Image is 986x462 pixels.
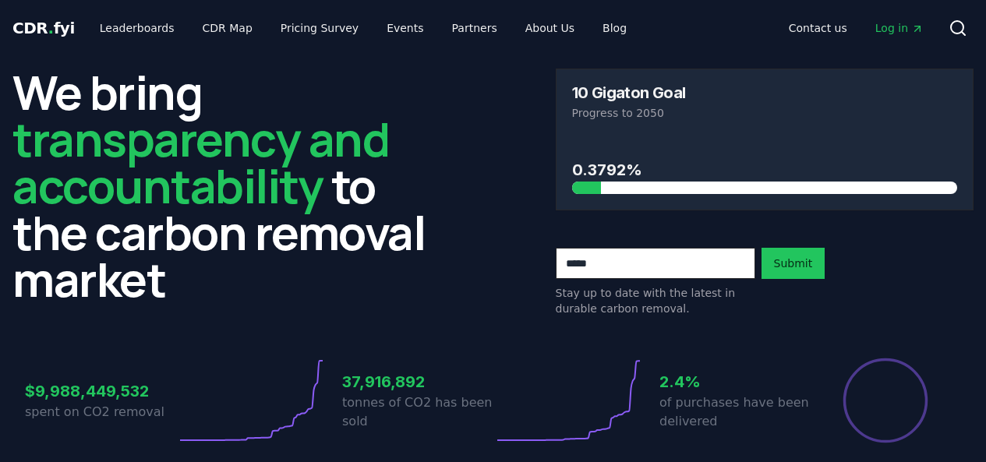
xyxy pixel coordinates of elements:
[25,403,176,421] p: spent on CO2 removal
[12,19,75,37] span: CDR fyi
[659,370,811,393] h3: 2.4%
[572,105,958,121] p: Progress to 2050
[659,393,811,431] p: of purchases have been delivered
[87,14,639,42] nav: Main
[87,14,187,42] a: Leaderboards
[374,14,436,42] a: Events
[875,20,924,36] span: Log in
[12,17,75,39] a: CDR.fyi
[776,14,936,42] nav: Main
[342,370,493,393] h3: 37,916,892
[572,158,958,182] h3: 0.3792%
[48,19,54,37] span: .
[342,393,493,431] p: tonnes of CO2 has been sold
[12,107,389,217] span: transparency and accountability
[572,85,686,101] h3: 10 Gigaton Goal
[25,379,176,403] h3: $9,988,449,532
[842,357,929,444] div: Percentage of sales delivered
[556,285,755,316] p: Stay up to date with the latest in durable carbon removal.
[440,14,510,42] a: Partners
[762,248,825,279] button: Submit
[268,14,371,42] a: Pricing Survey
[513,14,587,42] a: About Us
[863,14,936,42] a: Log in
[12,69,431,302] h2: We bring to the carbon removal market
[190,14,265,42] a: CDR Map
[776,14,860,42] a: Contact us
[590,14,639,42] a: Blog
